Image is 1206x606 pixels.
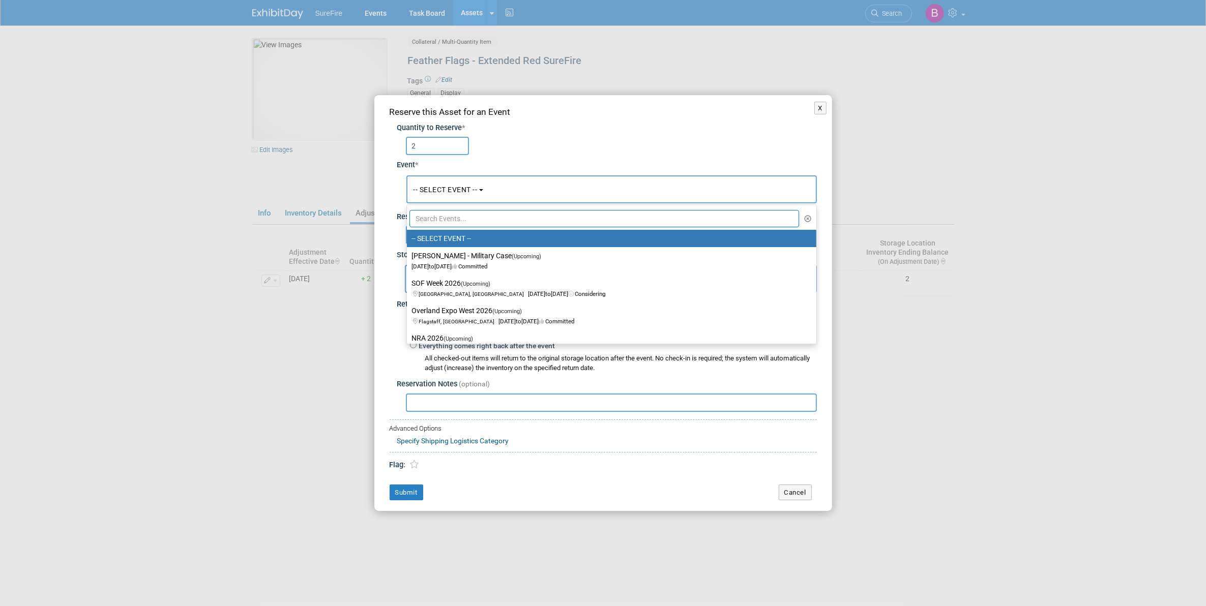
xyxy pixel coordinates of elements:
button: Warehouse[GEOGRAPHIC_DATA], [GEOGRAPHIC_DATA] [405,265,817,293]
span: to [516,318,522,325]
div: All checked-out items will return to the original storage location after the event. No check-in i... [425,354,817,373]
span: (Upcoming) [461,281,491,287]
div: Reservation Date [397,206,817,223]
span: Flag: [390,461,406,469]
label: SOF Week 2026 [412,277,806,300]
label: -- SELECT EVENT -- [412,232,806,245]
div: Event [397,155,817,171]
div: Return to Storage / Check-in [397,293,817,310]
input: Search Events... [409,210,800,227]
span: Reservation Notes [397,380,458,388]
input: Reservation Date [406,226,475,244]
button: -- SELECT EVENT -- [406,175,817,203]
span: (Upcoming) [512,253,542,260]
div: Advanced Options [390,424,817,434]
span: [GEOGRAPHIC_DATA], [GEOGRAPHIC_DATA] [419,291,528,297]
button: X [814,102,827,115]
div: Storage Location [397,244,817,261]
label: NRA 2026 [412,331,806,355]
div: Quantity to Reserve [397,123,817,134]
label: Overland Expo West 2026 [412,304,806,327]
span: (Upcoming) [493,308,522,315]
button: Submit [390,484,423,501]
span: -- SELECT EVENT -- [414,186,478,194]
a: Specify Shipping Logistics Category [397,437,509,445]
span: Reserve this Asset for an Event [390,107,511,117]
span: to [429,263,435,270]
span: Flagstaff, [GEOGRAPHIC_DATA] [419,318,499,325]
span: (optional) [459,380,490,388]
button: Cancel [779,484,812,501]
label: [PERSON_NAME] - Military Case [412,249,806,272]
span: to [546,290,551,297]
span: (Upcoming) [444,336,474,342]
label: Everything comes right back after the event [417,341,555,351]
